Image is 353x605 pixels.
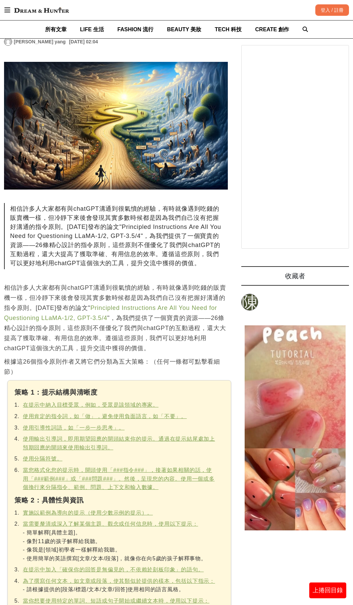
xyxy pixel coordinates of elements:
[14,496,83,504] strong: 策略 2：具體性與資訊
[45,21,67,38] a: 所有文章
[23,567,204,572] a: 在提示中加入「確保你的回答是無偏見的，不依賴於刻板印象」的語句。
[23,436,215,450] a: 使用輸出引導詞，即用期望回應的開頭結束你的提示。通過在提示結尾處加上預期回應的開頭來使用輸出引導詞。
[14,389,98,396] strong: 策略 1：提示結構與清晰度
[4,283,228,353] p: 相信許多人大家都有與chatGPT溝通到很氣憤的經驗，有時就像遇到吃錢的販賣機一樣，但冷靜下來後會發現其實多數時候都是因為我們自己沒有把握好溝通的指令原則。[DATE]發布的論文" "，為我們提...
[45,27,67,32] span: 所有文章
[23,510,153,516] a: 實施以範例為導向的提示（使用少數示例的提示）。
[14,38,66,45] a: [PERSON_NAME] yang
[215,27,242,32] span: TECH 科技
[285,272,305,280] span: 收藏者
[69,38,98,45] div: [DATE] 02:04
[215,21,242,38] a: TECH 科技
[23,467,215,490] a: 當您格式化您的提示時，開頭使用「###指令###」，接著如果相關的話，使用「###範例###」或「###問題###」。然後，呈現您的內容。使用一個或多個換行來分隔指令、範例、問題、上下文和輸入數據。
[315,4,349,16] div: 登入 / 註冊
[167,27,201,32] span: BEAUTY 美妝
[4,203,228,269] div: 相信許多人大家都有與chatGPT溝通到很氣憤的經驗，有時就像遇到吃錢的販賣機一樣，但冷靜下來後會發現其實多數時候都是因為我們自己沒有把握好溝通的指令原則。[DATE]發布的論文"Princip...
[23,598,209,604] a: 當你想要使用特定的單詞、短語或句子開始或繼續文本時，使用以下提示：
[4,38,12,45] img: Avatar
[23,425,125,431] a: 使用引導性詞語，如「一步一步思考」。
[241,294,258,311] a: 陳
[255,27,289,32] span: CREATE 創作
[21,520,216,563] li: - 簡單解釋[具體主題]。 - 像對11歲的孩子解釋給我聽。 - 像我是[領域]初學者一樣解釋給我聽。 - 使用簡單的英語撰寫[文章/文本/段落]，就像你在向5歲的孩子解釋事物。
[80,21,104,38] a: LIFE 生活
[80,27,104,32] span: LIFE 生活
[4,62,228,190] img: ChatGPT Prompt 範例教學 - 官方推薦26個必學[下指令]原則
[23,456,63,461] a: 使用分隔符號。
[167,21,201,38] a: BEAUTY 美妝
[21,577,216,594] li: - 請根據提供的[段落/標題/文本/文章/回答]使用相同的語言風格。
[117,27,154,32] span: FASHION 流行
[255,21,289,38] a: CREATE 創作
[117,21,154,38] a: FASHION 流行
[11,4,72,16] img: Dream & Hunter
[245,325,346,530] img: 韓國正流行！最新「水果美甲」款式推薦，水蜜桃、蘋果、葡萄水果圖案，果皮果肉通通神還原～
[23,578,215,584] a: 為了撰寫任何文本，如文章或段落，使其類似於提供的樣本，包括以下指示：
[4,357,228,377] p: 根據這26個指令原則作者又將它們分類為五大策略：（任何一條都可點擊看細節）
[23,402,158,408] a: 在提示中納入目標受眾，例如，受眾是該領域的專家。
[23,413,187,419] a: 使用肯定的指令詞，如「做」，避免使用負面語言，如「不要」。
[4,38,12,46] a: Avatar
[4,305,217,321] a: Principled Instructions Are All You Need for Questioning LLaMA-1/2, GPT-3.5/4
[23,521,198,527] a: 當需要釐清或深入了解某個主題、觀念或任何信息時，使用以下提示：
